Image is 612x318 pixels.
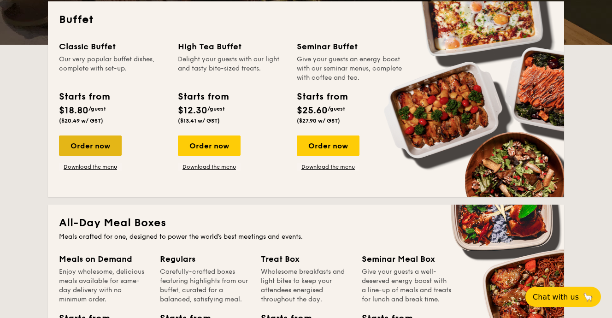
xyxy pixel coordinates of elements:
div: Treat Box [261,253,351,265]
div: Give your guests an energy boost with our seminar menus, complete with coffee and tea. [297,55,405,82]
div: Enjoy wholesome, delicious meals available for same-day delivery with no minimum order. [59,267,149,304]
span: 🦙 [583,292,594,302]
div: Starts from [59,90,109,104]
span: Chat with us [533,293,579,301]
span: /guest [207,106,225,112]
div: Give your guests a well-deserved energy boost with a line-up of meals and treats for lunch and br... [362,267,452,304]
div: Meals on Demand [59,253,149,265]
div: Regulars [160,253,250,265]
h2: Buffet [59,12,553,27]
span: /guest [328,106,345,112]
div: Seminar Meal Box [362,253,452,265]
span: ($27.90 w/ GST) [297,118,340,124]
div: Order now [178,135,241,156]
div: Wholesome breakfasts and light bites to keep your attendees energised throughout the day. [261,267,351,304]
span: $18.80 [59,105,88,116]
a: Download the menu [59,163,122,171]
span: /guest [88,106,106,112]
div: Order now [297,135,359,156]
a: Download the menu [297,163,359,171]
button: Chat with us🦙 [525,287,601,307]
span: $25.60 [297,105,328,116]
h2: All-Day Meal Boxes [59,216,553,230]
span: $12.30 [178,105,207,116]
div: Our very popular buffet dishes, complete with set-up. [59,55,167,82]
div: Starts from [297,90,347,104]
a: Download the menu [178,163,241,171]
div: Meals crafted for one, designed to power the world's best meetings and events. [59,232,553,241]
span: ($13.41 w/ GST) [178,118,220,124]
div: High Tea Buffet [178,40,286,53]
div: Starts from [178,90,228,104]
div: Classic Buffet [59,40,167,53]
div: Seminar Buffet [297,40,405,53]
div: Carefully-crafted boxes featuring highlights from our buffet, curated for a balanced, satisfying ... [160,267,250,304]
div: Delight your guests with our light and tasty bite-sized treats. [178,55,286,82]
div: Order now [59,135,122,156]
span: ($20.49 w/ GST) [59,118,103,124]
